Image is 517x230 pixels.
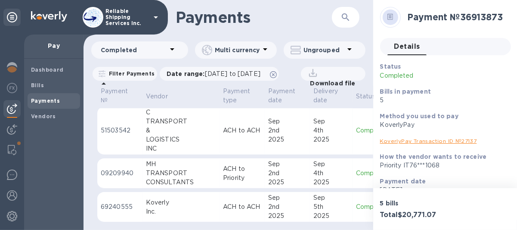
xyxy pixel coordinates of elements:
[31,41,77,50] p: Pay
[160,67,279,81] div: Date range:[DATE] to [DATE]
[313,193,349,202] div: Sep
[146,178,216,187] div: CONSULTANTS
[205,70,260,77] span: [DATE] to [DATE]
[380,63,401,70] b: Status
[146,126,216,135] div: &
[146,108,216,117] div: C
[146,92,179,101] span: Vendor
[146,207,216,216] div: Inc.
[146,144,216,153] div: INC
[356,169,399,178] p: Completed
[146,117,216,126] div: TRANSPORT
[380,161,504,170] div: Priority IT76***1068
[268,117,306,126] div: Sep
[215,46,260,54] p: Multi currency
[3,9,21,26] div: Unpin categories
[268,87,306,105] span: Payment date
[307,79,356,88] p: Download file
[167,69,265,78] p: Date range :
[31,11,67,22] img: Logo
[268,135,306,144] div: 2025
[268,126,306,135] div: 2nd
[380,138,477,144] a: KoverlyPay Transaction ID № 27137
[7,83,17,93] img: Foreign exchange
[268,202,306,211] div: 2nd
[303,46,344,54] p: Ungrouped
[380,120,504,129] div: KoverlyPay
[105,8,149,26] p: Reliable Shipping Services Inc.
[356,202,399,211] p: Completed
[380,113,458,120] b: Method you used to pay
[313,211,349,221] div: 2025
[394,41,420,53] span: Details
[101,46,167,54] p: Completed
[146,92,168,101] p: Vendor
[313,135,349,144] div: 2025
[31,98,60,104] b: Payments
[101,169,139,178] p: 09209940
[268,87,295,105] p: Payment date
[146,135,216,144] div: LOGISTICS
[101,87,139,105] span: Payment №
[223,202,261,211] p: ACH to ACH
[380,153,487,160] b: How the vendor wants to receive
[313,126,349,135] div: 4th
[101,87,128,105] p: Payment №
[223,87,250,105] p: Payment type
[146,169,216,178] div: TRANSPORT
[313,117,349,126] div: Sep
[105,70,155,77] p: Filter Payments
[223,87,261,105] span: Payment type
[268,211,306,221] div: 2025
[408,12,504,22] h2: Payment № 36913873
[313,178,349,187] div: 2025
[268,160,306,169] div: Sep
[380,211,442,219] h3: Total $20,771.07
[380,199,442,208] p: 5 bills
[268,193,306,202] div: Sep
[356,92,375,101] p: Status
[101,126,139,135] p: 51503542
[313,87,338,105] p: Delivery date
[146,198,216,207] div: Koverly
[356,126,399,135] p: Completed
[380,88,431,95] b: Bills in payment
[313,87,349,105] span: Delivery date
[380,71,463,80] p: Completed
[380,96,504,105] p: 5
[356,92,387,101] span: Status
[380,178,426,185] b: Payment date
[101,202,139,211] p: 69240555
[268,169,306,178] div: 2nd
[380,186,504,195] p: [DATE]
[31,66,64,73] b: Dashboard
[146,160,216,169] div: MH
[313,169,349,178] div: 4th
[31,82,44,88] b: Bills
[31,113,56,120] b: Vendors
[223,164,261,183] p: ACH to Priority
[313,160,349,169] div: Sep
[313,202,349,211] div: 5th
[268,178,306,187] div: 2025
[176,8,332,26] h1: Payments
[223,126,261,135] p: ACH to ACH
